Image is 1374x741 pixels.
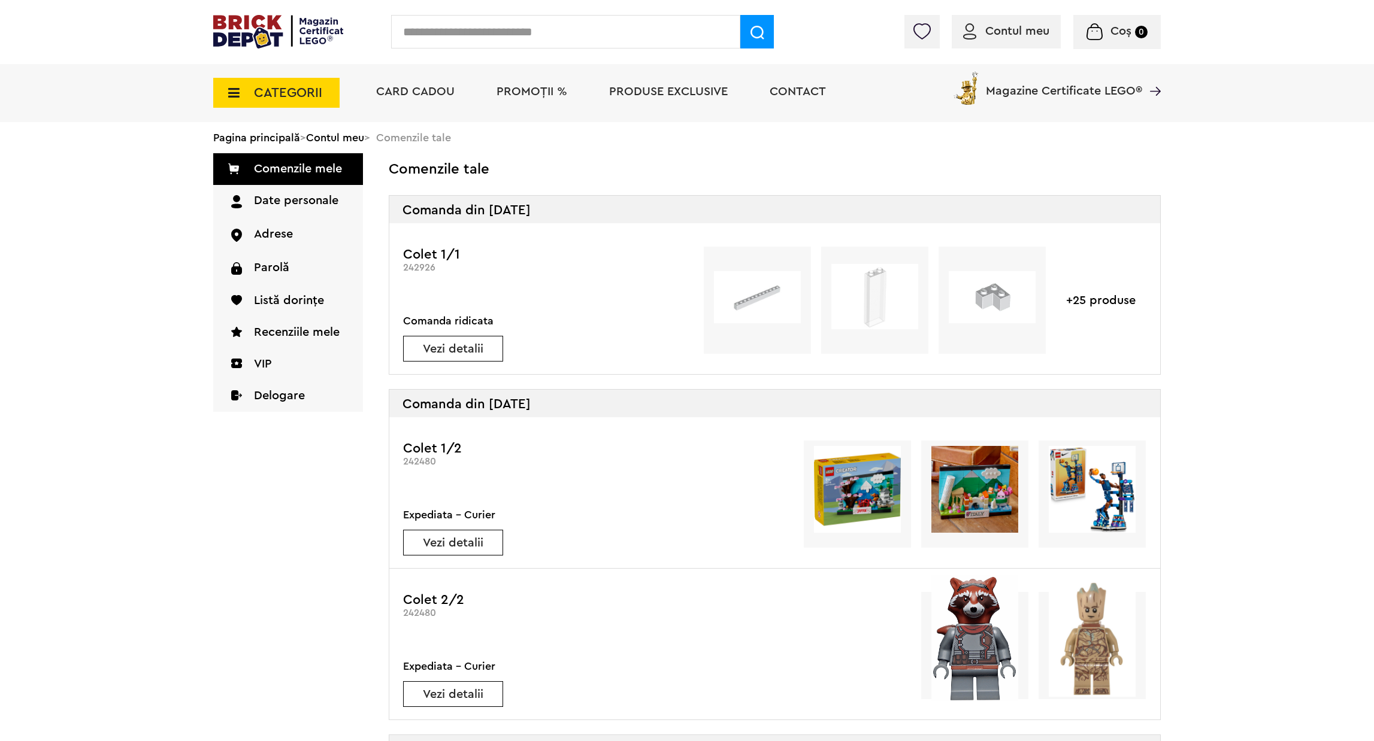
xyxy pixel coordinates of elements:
[213,380,363,412] a: Delogare
[1056,247,1146,354] div: +25 produse
[213,285,363,317] a: Listă dorințe
[497,86,567,98] a: PROMOȚII %
[254,86,322,99] span: CATEGORII
[403,312,503,329] div: Comanda ridicata
[403,247,683,262] h3: Colet 1/1
[985,25,1049,37] span: Contul meu
[986,69,1142,97] span: Magazine Certificate LEGO®
[404,537,503,549] a: Vezi detalii
[213,153,363,185] a: Comenzile mele
[213,252,363,285] a: Parolă
[376,86,455,98] a: Card Cadou
[403,608,683,619] div: 242480
[403,456,683,467] div: 242480
[403,506,503,523] div: Expediata - Curier
[770,86,826,98] a: Contact
[389,196,1160,223] div: Comanda din [DATE]
[963,25,1049,37] a: Contul meu
[389,390,1160,417] div: Comanda din [DATE]
[306,132,364,143] a: Contul meu
[213,317,363,348] a: Recenziile mele
[1110,25,1131,37] span: Coș
[403,592,683,608] h3: Colet 2/2
[213,185,363,218] a: Date personale
[213,348,363,380] a: VIP
[403,262,683,274] div: 242926
[213,132,300,143] a: Pagina principală
[213,122,1161,153] div: > > Comenzile tale
[1135,26,1148,38] small: 0
[404,343,503,355] a: Vezi detalii
[404,688,503,700] a: Vezi detalii
[213,218,363,251] a: Adrese
[403,658,503,675] div: Expediata - Curier
[403,441,683,456] h3: Colet 1/2
[1142,69,1161,81] a: Magazine Certificate LEGO®
[609,86,728,98] a: Produse exclusive
[389,162,1161,177] h2: Comenzile tale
